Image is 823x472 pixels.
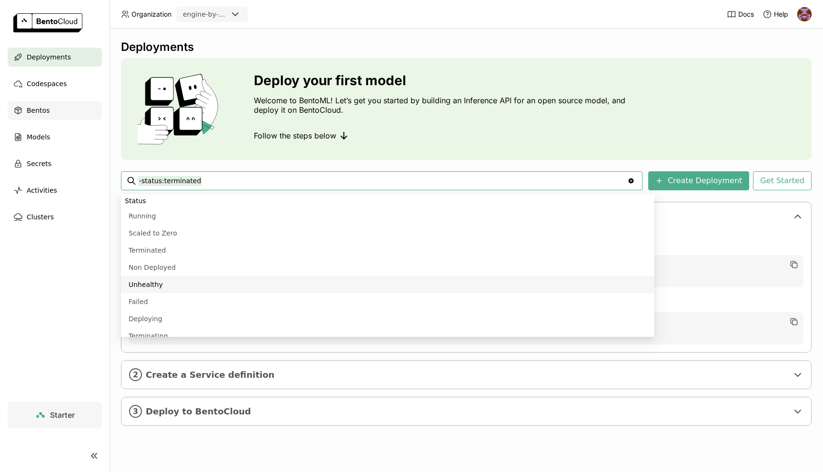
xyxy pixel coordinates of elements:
li: Status [121,194,654,207]
li: Terminated [121,242,654,259]
div: engine-by-moneylion [183,10,228,19]
span: Create a Service definition [146,370,788,380]
span: Starter [50,410,75,420]
a: Docs [727,10,754,19]
span: Organization [131,10,171,19]
li: Terminating [121,327,654,344]
p: Welcome to BentoML! Let’s get you started by building an Inference API for an open source model, ... [254,96,630,115]
span: Secrets [27,158,51,169]
span: Docs [738,10,754,19]
span: Help [774,10,788,19]
h3: Deploy your first model [254,73,630,88]
div: 3Deploy to BentoCloud [121,397,811,425]
a: Starter [8,402,102,428]
span: Follow the steps below [254,131,336,140]
span: Bentos [27,105,50,116]
li: Unhealthy [121,276,654,293]
img: Martin Fejka [797,7,812,21]
a: Bentos [8,101,102,120]
a: Activities [8,181,102,200]
div: Help [763,10,788,19]
span: Models [27,131,50,143]
ul: Menu [121,194,654,337]
li: Failed [121,293,654,310]
a: Deployments [8,48,102,67]
span: Activities [27,185,57,196]
a: Codespaces [8,74,102,93]
span: Clusters [27,211,54,223]
a: Secrets [8,154,102,173]
button: Get Started [753,171,812,190]
li: Running [121,207,654,225]
i: 2 [129,368,142,381]
li: Deploying [121,310,654,327]
span: Deploy to BentoCloud [146,406,788,417]
div: 2Create a Service definition [121,361,811,389]
a: Clusters [8,207,102,226]
div: Deployments [121,40,812,54]
a: Models [8,128,102,147]
i: 3 [129,405,142,418]
span: Deployments [27,51,71,63]
span: Codespaces [27,78,67,89]
li: Scaled to Zero [121,225,654,242]
svg: Clear value [627,177,635,185]
img: cover onboarding [129,73,231,145]
input: Search [138,173,627,188]
img: logo [13,13,82,32]
li: Non Deployed [121,259,654,276]
button: Create Deployment [648,171,749,190]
